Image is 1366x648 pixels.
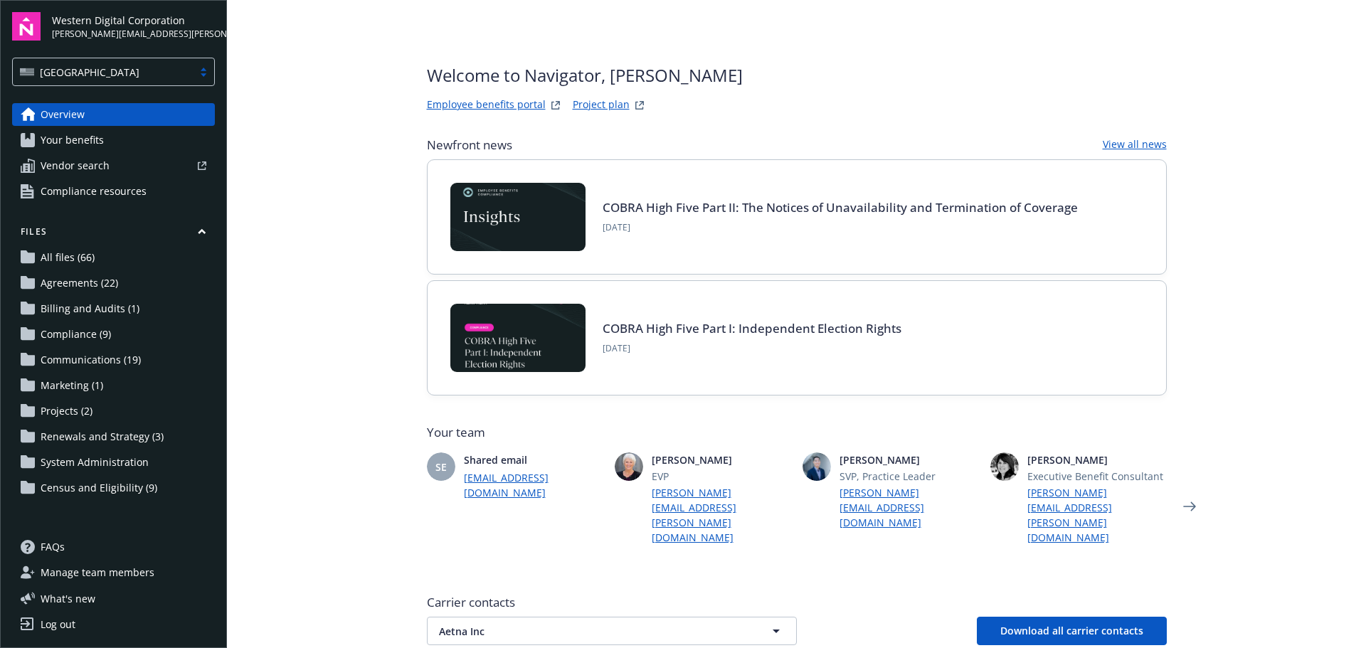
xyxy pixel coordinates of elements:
[1027,452,1167,467] span: [PERSON_NAME]
[41,297,139,320] span: Billing and Audits (1)
[12,323,215,346] a: Compliance (9)
[631,97,648,114] a: projectPlanWebsite
[12,591,118,606] button: What's new
[1103,137,1167,154] a: View all news
[12,12,41,41] img: navigator-logo.svg
[52,28,215,41] span: [PERSON_NAME][EMAIL_ADDRESS][PERSON_NAME][DOMAIN_NAME]
[41,180,147,203] span: Compliance resources
[439,624,735,639] span: Aetna Inc
[41,374,103,397] span: Marketing (1)
[427,617,797,645] button: Aetna Inc
[840,485,979,530] a: [PERSON_NAME][EMAIL_ADDRESS][DOMAIN_NAME]
[603,320,901,336] a: COBRA High Five Part I: Independent Election Rights
[41,400,92,423] span: Projects (2)
[977,617,1167,645] button: Download all carrier contacts
[12,272,215,294] a: Agreements (22)
[12,374,215,397] a: Marketing (1)
[41,129,104,152] span: Your benefits
[464,452,603,467] span: Shared email
[427,63,743,88] span: Welcome to Navigator , [PERSON_NAME]
[990,452,1019,481] img: photo
[41,103,85,126] span: Overview
[12,129,215,152] a: Your benefits
[12,425,215,448] a: Renewals and Strategy (3)
[1178,495,1201,518] a: Next
[41,451,149,474] span: System Administration
[450,183,586,251] img: Card Image - EB Compliance Insights.png
[12,349,215,371] a: Communications (19)
[450,304,586,372] img: BLOG-Card Image - Compliance - COBRA High Five Pt 1 07-18-25.jpg
[41,154,110,177] span: Vendor search
[464,470,603,500] a: [EMAIL_ADDRESS][DOMAIN_NAME]
[652,452,791,467] span: [PERSON_NAME]
[52,13,215,28] span: Western Digital Corporation
[652,485,791,545] a: [PERSON_NAME][EMAIL_ADDRESS][PERSON_NAME][DOMAIN_NAME]
[12,103,215,126] a: Overview
[427,594,1167,611] span: Carrier contacts
[1027,469,1167,484] span: Executive Benefit Consultant
[603,342,901,355] span: [DATE]
[41,323,111,346] span: Compliance (9)
[12,477,215,499] a: Census and Eligibility (9)
[427,97,546,114] a: Employee benefits portal
[573,97,630,114] a: Project plan
[12,180,215,203] a: Compliance resources
[1000,624,1143,637] span: Download all carrier contacts
[603,199,1078,216] a: COBRA High Five Part II: The Notices of Unavailability and Termination of Coverage
[41,425,164,448] span: Renewals and Strategy (3)
[41,561,154,584] span: Manage team members
[12,297,215,320] a: Billing and Audits (1)
[41,536,65,558] span: FAQs
[12,246,215,269] a: All files (66)
[12,400,215,423] a: Projects (2)
[615,452,643,481] img: photo
[41,613,75,636] div: Log out
[41,591,95,606] span: What ' s new
[12,451,215,474] a: System Administration
[547,97,564,114] a: striveWebsite
[803,452,831,481] img: photo
[603,221,1078,234] span: [DATE]
[52,12,215,41] button: Western Digital Corporation[PERSON_NAME][EMAIL_ADDRESS][PERSON_NAME][DOMAIN_NAME]
[427,137,512,154] span: Newfront news
[12,154,215,177] a: Vendor search
[12,561,215,584] a: Manage team members
[41,477,157,499] span: Census and Eligibility (9)
[435,460,447,474] span: SE
[40,65,139,80] span: [GEOGRAPHIC_DATA]
[1027,485,1167,545] a: [PERSON_NAME][EMAIL_ADDRESS][PERSON_NAME][DOMAIN_NAME]
[12,225,215,243] button: Files
[427,424,1167,441] span: Your team
[652,469,791,484] span: EVP
[12,536,215,558] a: FAQs
[41,349,141,371] span: Communications (19)
[41,246,95,269] span: All files (66)
[20,65,186,80] span: [GEOGRAPHIC_DATA]
[840,469,979,484] span: SVP, Practice Leader
[840,452,979,467] span: [PERSON_NAME]
[41,272,118,294] span: Agreements (22)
